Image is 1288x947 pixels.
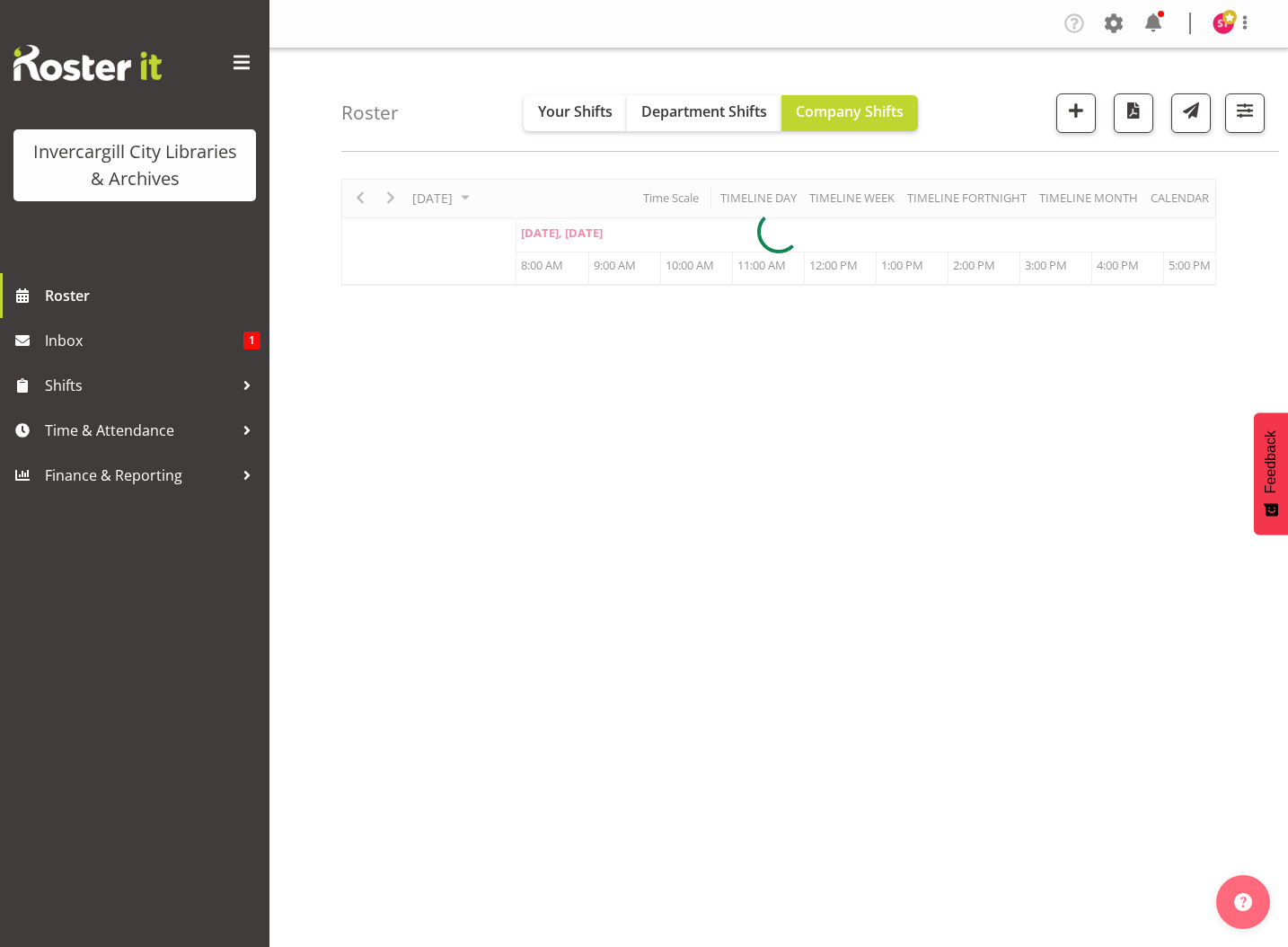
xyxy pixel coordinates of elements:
img: saniya-thompson11688.jpg [1213,13,1234,34]
button: Company Shifts [781,95,918,131]
span: Your Shifts [538,102,613,121]
button: Filter Shifts [1225,93,1265,133]
span: Feedback [1263,430,1279,493]
img: help-xxl-2.png [1234,893,1252,911]
span: 1 [243,332,260,350]
button: Add a new shift [1056,93,1096,133]
div: Invercargill City Libraries & Archives [31,138,238,192]
button: Your Shifts [524,95,627,131]
button: Feedback - Show survey [1254,412,1288,535]
span: Company Shifts [796,102,904,121]
button: Download a PDF of the roster for the current day [1114,93,1153,133]
img: Rosterit website logo [13,45,162,81]
span: Department Shifts [641,102,767,121]
button: Send a list of all shifts for the selected filtered period to all rostered employees. [1171,93,1211,133]
span: Shifts [45,372,234,399]
h4: Roster [341,102,399,123]
span: Roster [45,282,260,309]
span: Inbox [45,327,243,354]
button: Department Shifts [627,95,781,131]
span: Time & Attendance [45,417,234,444]
span: Finance & Reporting [45,462,234,489]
